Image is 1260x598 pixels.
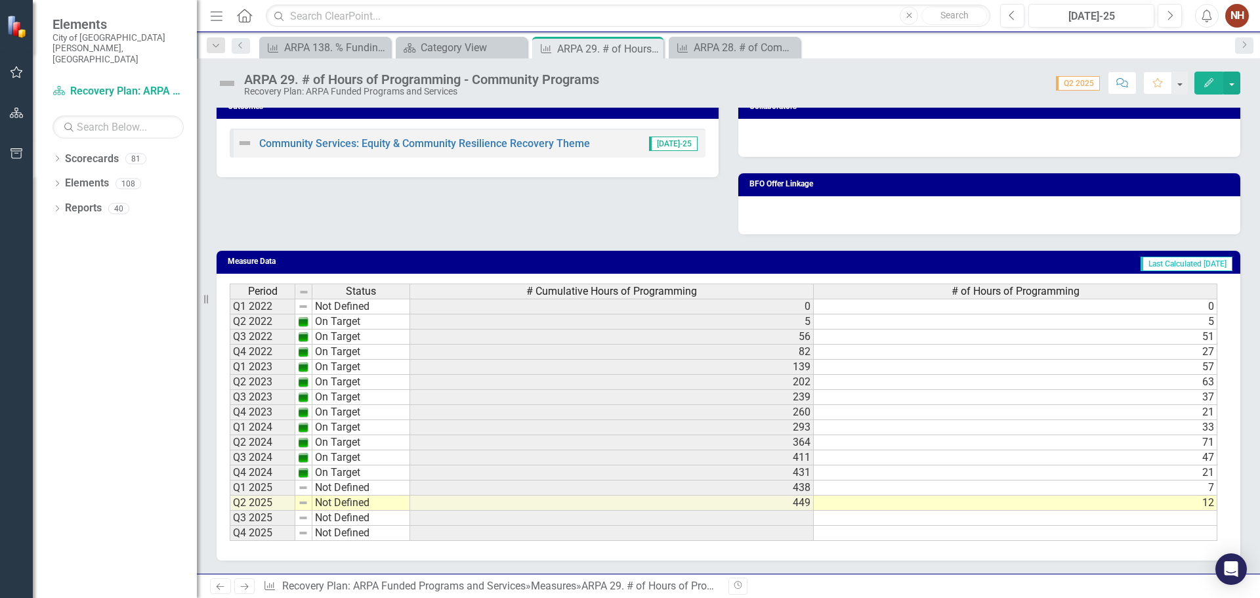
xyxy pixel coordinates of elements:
[298,482,308,493] img: 8DAGhfEEPCf229AAAAAElFTkSuQmCC
[230,299,295,314] td: Q1 2022
[244,72,599,87] div: ARPA 29. # of Hours of Programming - Community Programs
[298,467,308,478] img: APn+hR+MH4cqAAAAAElFTkSuQmCC
[52,116,184,139] input: Search Below...
[1028,4,1154,28] button: [DATE]-25
[410,299,814,314] td: 0
[298,452,308,463] img: APn+hR+MH4cqAAAAAElFTkSuQmCC
[814,345,1217,360] td: 27
[672,39,797,56] a: ARPA 28. # of Community Program Events Held - Community Programs
[399,39,524,56] a: Category View
[298,331,308,342] img: APn+hR+MH4cqAAAAAElFTkSuQmCC
[230,420,295,435] td: Q1 2024
[1056,76,1100,91] span: Q2 2025
[299,287,309,297] img: 8DAGhfEEPCf229AAAAAElFTkSuQmCC
[230,345,295,360] td: Q4 2022
[410,420,814,435] td: 293
[228,257,570,266] h3: Measure Data
[814,390,1217,405] td: 37
[410,330,814,345] td: 56
[1215,553,1247,585] div: Open Intercom Messenger
[312,420,410,435] td: On Target
[410,435,814,450] td: 364
[217,73,238,94] img: Not Defined
[230,360,295,375] td: Q1 2023
[312,375,410,390] td: On Target
[230,511,295,526] td: Q3 2025
[298,392,308,402] img: APn+hR+MH4cqAAAAAElFTkSuQmCC
[814,465,1217,481] td: 21
[814,420,1217,435] td: 33
[346,286,376,297] span: Status
[298,498,308,508] img: 8DAGhfEEPCf229AAAAAElFTkSuQmCC
[230,496,295,511] td: Q2 2025
[410,465,814,481] td: 431
[814,435,1217,450] td: 71
[244,87,599,96] div: Recovery Plan: ARPA Funded Programs and Services
[298,437,308,448] img: APn+hR+MH4cqAAAAAElFTkSuQmCC
[125,153,146,164] div: 81
[410,496,814,511] td: 449
[52,16,184,32] span: Elements
[312,360,410,375] td: On Target
[298,377,308,387] img: APn+hR+MH4cqAAAAAElFTkSuQmCC
[312,481,410,496] td: Not Defined
[940,10,969,20] span: Search
[298,513,308,523] img: 8DAGhfEEPCf229AAAAAElFTkSuQmCC
[1141,257,1232,271] span: Last Calculated [DATE]
[115,178,141,189] div: 108
[52,84,184,99] a: Recovery Plan: ARPA Funded Programs and Services
[312,314,410,330] td: On Target
[230,481,295,496] td: Q1 2025
[230,375,295,390] td: Q2 2023
[410,375,814,390] td: 202
[298,407,308,417] img: APn+hR+MH4cqAAAAAElFTkSuQmCC
[230,405,295,420] td: Q4 2023
[230,314,295,330] td: Q2 2022
[237,135,253,151] img: Not Defined
[298,362,308,372] img: APn+hR+MH4cqAAAAAElFTkSuQmCC
[581,580,864,592] div: ARPA 29. # of Hours of Programming - Community Programs
[52,32,184,64] small: City of [GEOGRAPHIC_DATA][PERSON_NAME], [GEOGRAPHIC_DATA]
[410,314,814,330] td: 5
[410,450,814,465] td: 411
[814,299,1217,314] td: 0
[230,330,295,345] td: Q3 2022
[230,465,295,481] td: Q4 2024
[298,422,308,433] img: APn+hR+MH4cqAAAAAElFTkSuQmCC
[298,528,308,538] img: 8DAGhfEEPCf229AAAAAElFTkSuQmCC
[284,39,387,56] div: ARPA 138. % Funding Spent - '23-'24 Cultural Services Community Programs
[230,450,295,465] td: Q3 2024
[7,15,30,38] img: ClearPoint Strategy
[312,465,410,481] td: On Target
[298,301,308,312] img: 8DAGhfEEPCf229AAAAAElFTkSuQmCC
[298,316,308,327] img: APn+hR+MH4cqAAAAAElFTkSuQmCC
[312,345,410,360] td: On Target
[312,526,410,541] td: Not Defined
[952,286,1080,297] span: # of Hours of Programming
[312,511,410,526] td: Not Defined
[248,286,278,297] span: Period
[526,286,697,297] span: # Cumulative Hours of Programming
[649,137,698,151] span: [DATE]-25
[312,390,410,405] td: On Target
[230,526,295,541] td: Q4 2025
[312,330,410,345] td: On Target
[421,39,524,56] div: Category View
[230,435,295,450] td: Q2 2024
[814,330,1217,345] td: 51
[814,496,1217,511] td: 12
[557,41,660,57] div: ARPA 29. # of Hours of Programming - Community Programs
[65,201,102,216] a: Reports
[65,176,109,191] a: Elements
[694,39,797,56] div: ARPA 28. # of Community Program Events Held - Community Programs
[312,496,410,511] td: Not Defined
[921,7,987,25] button: Search
[263,579,719,594] div: » »
[259,137,590,150] a: Community Services: Equity & Community Resilience Recovery Theme
[814,314,1217,330] td: 5
[410,390,814,405] td: 239
[266,5,990,28] input: Search ClearPoint...
[531,580,576,592] a: Measures
[410,405,814,420] td: 260
[282,580,526,592] a: Recovery Plan: ARPA Funded Programs and Services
